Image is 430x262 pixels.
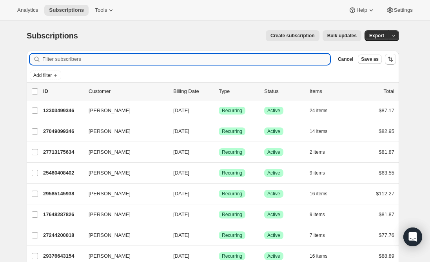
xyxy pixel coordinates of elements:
p: 17648287826 [43,211,82,218]
span: Active [267,128,280,135]
div: Type [219,87,258,95]
p: ID [43,87,82,95]
div: 29585145938[PERSON_NAME][DATE]SuccessRecurringSuccessActive16 items$112.27 [43,188,394,199]
span: Active [267,232,280,238]
div: 27244200018[PERSON_NAME][DATE]SuccessRecurringSuccessActive7 items$77.76 [43,230,394,241]
span: Active [267,211,280,218]
span: $88.89 [379,253,394,259]
span: [PERSON_NAME] [89,107,131,115]
span: [DATE] [173,107,189,113]
span: [DATE] [173,149,189,155]
button: [PERSON_NAME] [84,125,162,138]
p: 25460408402 [43,169,82,177]
p: Customer [89,87,167,95]
span: $81.87 [379,149,394,155]
button: [PERSON_NAME] [84,167,162,179]
button: 16 items [310,251,336,262]
span: Subscriptions [27,31,78,40]
button: 9 items [310,209,334,220]
span: [PERSON_NAME] [89,148,131,156]
button: 16 items [310,188,336,199]
span: Recurring [222,170,242,176]
button: Tools [90,5,120,16]
span: [DATE] [173,211,189,217]
div: 25460408402[PERSON_NAME][DATE]SuccessRecurringSuccessActive9 items$63.55 [43,167,394,178]
button: 24 items [310,105,336,116]
span: [PERSON_NAME] [89,190,131,198]
span: 16 items [310,191,327,197]
span: [DATE] [173,253,189,259]
span: 9 items [310,211,325,218]
button: 7 items [310,230,334,241]
span: Add filter [33,72,52,78]
span: Recurring [222,253,242,259]
span: $63.55 [379,170,394,176]
span: Export [369,33,384,39]
p: Billing Date [173,87,212,95]
button: 2 items [310,147,334,158]
span: Settings [394,7,413,13]
span: Create subscription [270,33,315,39]
p: 29585145938 [43,190,82,198]
span: Bulk updates [327,33,357,39]
button: [PERSON_NAME] [84,229,162,242]
span: Recurring [222,191,242,197]
span: $82.95 [379,128,394,134]
p: 27049099346 [43,127,82,135]
span: [DATE] [173,232,189,238]
p: 27244200018 [43,231,82,239]
button: Create subscription [266,30,319,41]
button: Sort the results [385,54,396,65]
span: [DATE] [173,128,189,134]
button: Help [344,5,379,16]
span: [DATE] [173,170,189,176]
span: [PERSON_NAME] [89,231,131,239]
span: Tools [95,7,107,13]
div: Items [310,87,349,95]
button: 9 items [310,167,334,178]
span: [PERSON_NAME] [89,127,131,135]
span: 9 items [310,170,325,176]
span: Active [267,191,280,197]
button: Subscriptions [44,5,89,16]
button: Bulk updates [323,30,361,41]
span: $81.87 [379,211,394,217]
button: Settings [381,5,417,16]
span: [PERSON_NAME] [89,211,131,218]
div: 27713175634[PERSON_NAME][DATE]SuccessRecurringSuccessActive2 items$81.87 [43,147,394,158]
span: Recurring [222,128,242,135]
button: Analytics [13,5,43,16]
span: Recurring [222,149,242,155]
button: Export [365,30,389,41]
input: Filter subscribers [42,54,330,65]
button: [PERSON_NAME] [84,208,162,221]
span: [PERSON_NAME] [89,169,131,177]
div: Open Intercom Messenger [403,227,422,246]
span: Active [267,107,280,114]
span: $112.27 [376,191,394,196]
button: [PERSON_NAME] [84,104,162,117]
span: Recurring [222,232,242,238]
p: Status [264,87,303,95]
span: 7 items [310,232,325,238]
span: 14 items [310,128,327,135]
button: [PERSON_NAME] [84,146,162,158]
button: Add filter [30,71,61,80]
span: 2 items [310,149,325,155]
span: Subscriptions [49,7,84,13]
p: Total [384,87,394,95]
span: Save as [361,56,379,62]
span: Active [267,170,280,176]
div: IDCustomerBilling DateTypeStatusItemsTotal [43,87,394,95]
p: 12303499346 [43,107,82,115]
span: 16 items [310,253,327,259]
button: 14 items [310,126,336,137]
button: [PERSON_NAME] [84,187,162,200]
span: Active [267,149,280,155]
div: 12303499346[PERSON_NAME][DATE]SuccessRecurringSuccessActive24 items$87.17 [43,105,394,116]
span: Help [356,7,367,13]
span: Active [267,253,280,259]
button: Save as [358,55,382,64]
span: Cancel [338,56,353,62]
div: 29376643154[PERSON_NAME][DATE]SuccessRecurringSuccessActive16 items$88.89 [43,251,394,262]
